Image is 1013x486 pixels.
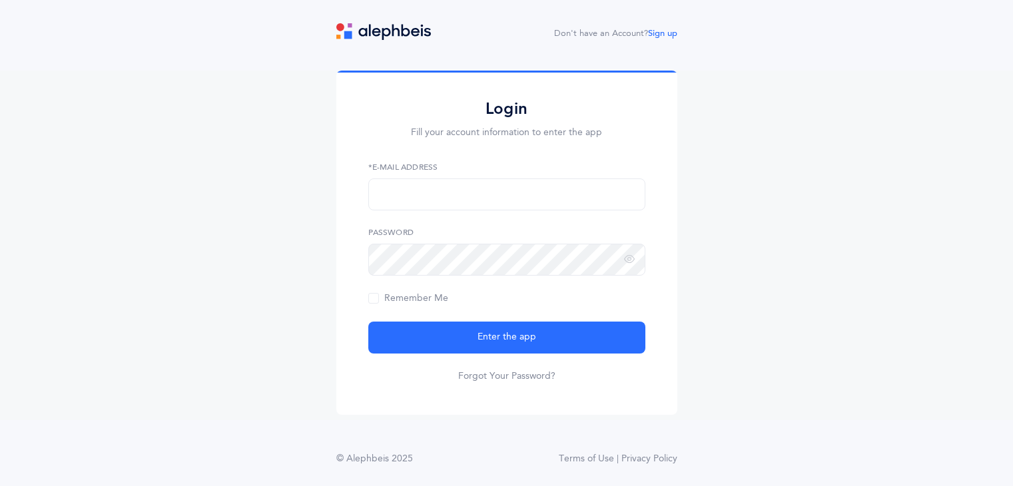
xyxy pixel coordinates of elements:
a: Terms of Use | Privacy Policy [559,452,677,466]
a: Sign up [648,29,677,38]
h2: Login [368,99,645,119]
button: Enter the app [368,322,645,354]
div: © Alephbeis 2025 [336,452,413,466]
span: Enter the app [478,330,536,344]
label: *E-Mail Address [368,161,645,173]
label: Password [368,226,645,238]
a: Forgot Your Password? [458,369,555,383]
p: Fill your account information to enter the app [368,126,645,140]
div: Don't have an Account? [554,27,677,41]
span: Remember Me [368,293,448,304]
img: logo.svg [336,23,431,40]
